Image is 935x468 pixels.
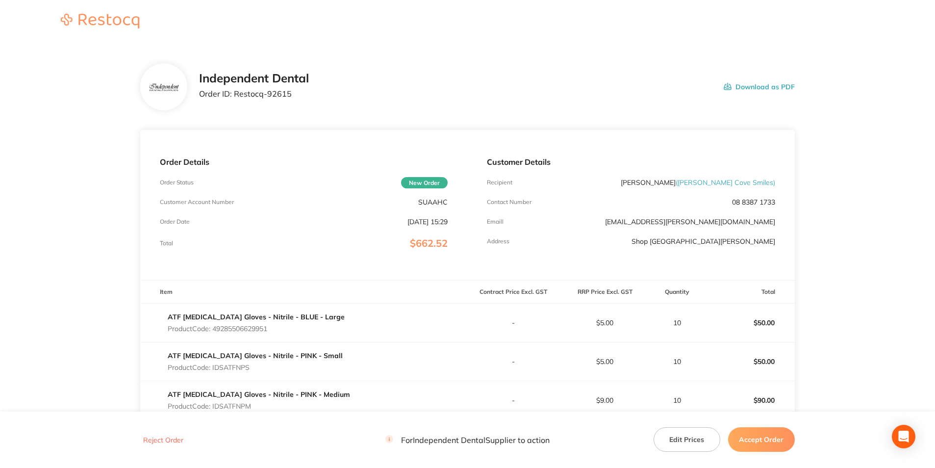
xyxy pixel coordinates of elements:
[632,237,775,245] p: Shop [GEOGRAPHIC_DATA][PERSON_NAME]
[148,82,179,92] img: bzV5Y2k1dA
[468,358,558,365] p: -
[468,396,558,404] p: -
[160,218,190,225] p: Order Date
[168,402,350,410] p: Product Code: IDSATFNPM
[51,14,149,30] a: Restocq logo
[676,178,775,187] span: ( [PERSON_NAME] Cove Smiles )
[160,179,194,186] p: Order Status
[160,199,234,206] p: Customer Account Number
[559,358,650,365] p: $5.00
[621,179,775,186] p: [PERSON_NAME]
[487,179,512,186] p: Recipient
[651,281,703,304] th: Quantity
[168,390,350,399] a: ATF [MEDICAL_DATA] Gloves - Nitrile - PINK - Medium
[407,218,448,226] p: [DATE] 15:29
[651,319,703,327] p: 10
[487,238,509,245] p: Address
[168,325,345,333] p: Product Code: 49285506629951
[728,427,795,452] button: Accept Order
[468,319,558,327] p: -
[140,281,467,304] th: Item
[732,198,775,206] p: 08 8387 1733
[703,281,795,304] th: Total
[487,199,531,206] p: Contact Number
[401,177,448,188] span: New Order
[140,436,186,444] button: Reject Order
[410,237,448,249] span: $662.52
[559,281,651,304] th: RRP Price Excl. GST
[704,389,794,412] p: $90.00
[487,157,775,166] p: Customer Details
[160,157,448,166] p: Order Details
[654,427,720,452] button: Edit Prices
[724,72,795,102] button: Download as PDF
[651,396,703,404] p: 10
[160,240,173,247] p: Total
[559,319,650,327] p: $5.00
[199,72,309,85] h2: Independent Dental
[892,425,915,448] div: Open Intercom Messenger
[418,198,448,206] p: SUAAHC
[487,218,504,225] p: Emaill
[168,364,343,371] p: Product Code: IDSATFNPS
[467,281,559,304] th: Contract Price Excl. GST
[199,89,309,98] p: Order ID: Restocq- 92615
[51,14,149,28] img: Restocq logo
[651,358,703,365] p: 10
[704,350,794,373] p: $50.00
[605,217,775,226] a: [EMAIL_ADDRESS][PERSON_NAME][DOMAIN_NAME]
[168,312,345,321] a: ATF [MEDICAL_DATA] Gloves - Nitrile - BLUE - Large
[385,435,550,444] p: For Independent Dental Supplier to action
[559,396,650,404] p: $9.00
[704,311,794,335] p: $50.00
[168,351,343,360] a: ATF [MEDICAL_DATA] Gloves - Nitrile - PINK - Small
